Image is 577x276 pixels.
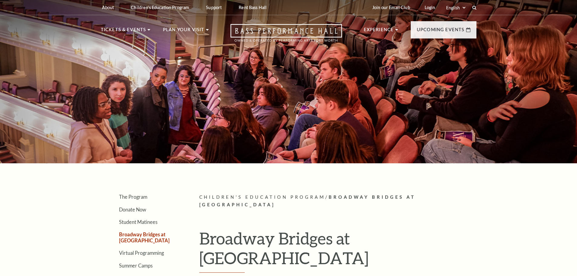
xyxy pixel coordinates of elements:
a: The Program [119,194,147,200]
p: Upcoming Events [417,26,465,37]
p: About [102,5,114,10]
a: Student Matinees [119,219,158,225]
span: Children's Education Program [199,195,326,200]
p: / [199,194,476,209]
p: Rent Bass Hall [239,5,267,10]
a: Donate Now [119,207,146,212]
p: Children's Education Program [131,5,189,10]
p: Support [206,5,222,10]
p: Plan Your Visit [163,26,204,37]
a: Summer Camps [119,263,153,268]
p: Tickets & Events [101,26,146,37]
a: Broadway Bridges at [GEOGRAPHIC_DATA] [119,231,170,243]
h1: Broadway Bridges at [GEOGRAPHIC_DATA] [199,228,476,273]
p: Experience [364,26,394,37]
a: Virtual Programming [119,250,164,256]
select: Select: [445,5,466,11]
